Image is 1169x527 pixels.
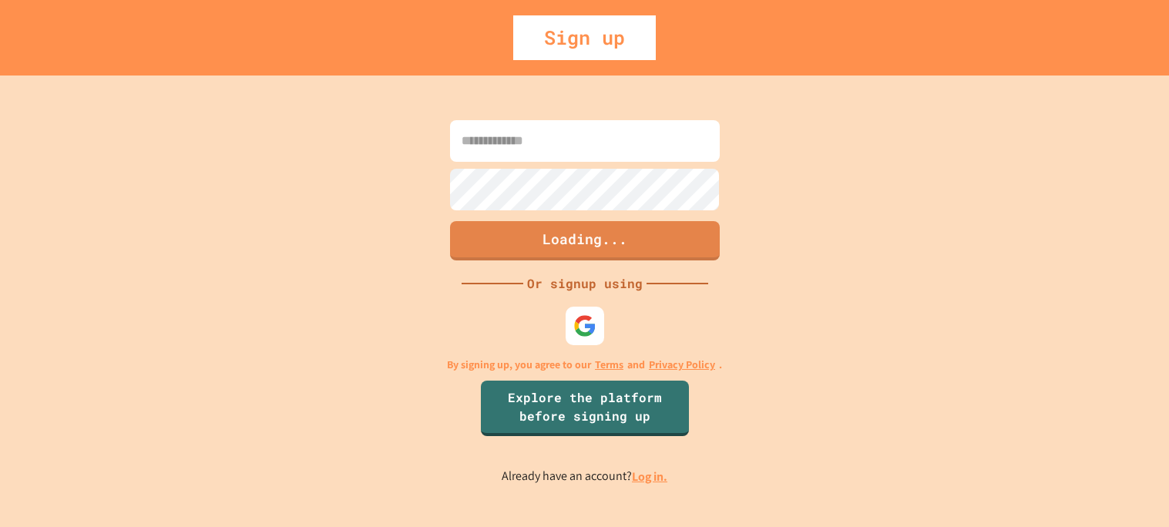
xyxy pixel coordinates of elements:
[513,15,656,60] div: Sign up
[632,468,667,485] a: Log in.
[573,314,596,337] img: google-icon.svg
[502,467,667,486] p: Already have an account?
[447,357,722,373] p: By signing up, you agree to our and .
[481,381,689,436] a: Explore the platform before signing up
[523,274,647,293] div: Or signup using
[649,357,715,373] a: Privacy Policy
[450,221,720,260] button: Loading...
[595,357,623,373] a: Terms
